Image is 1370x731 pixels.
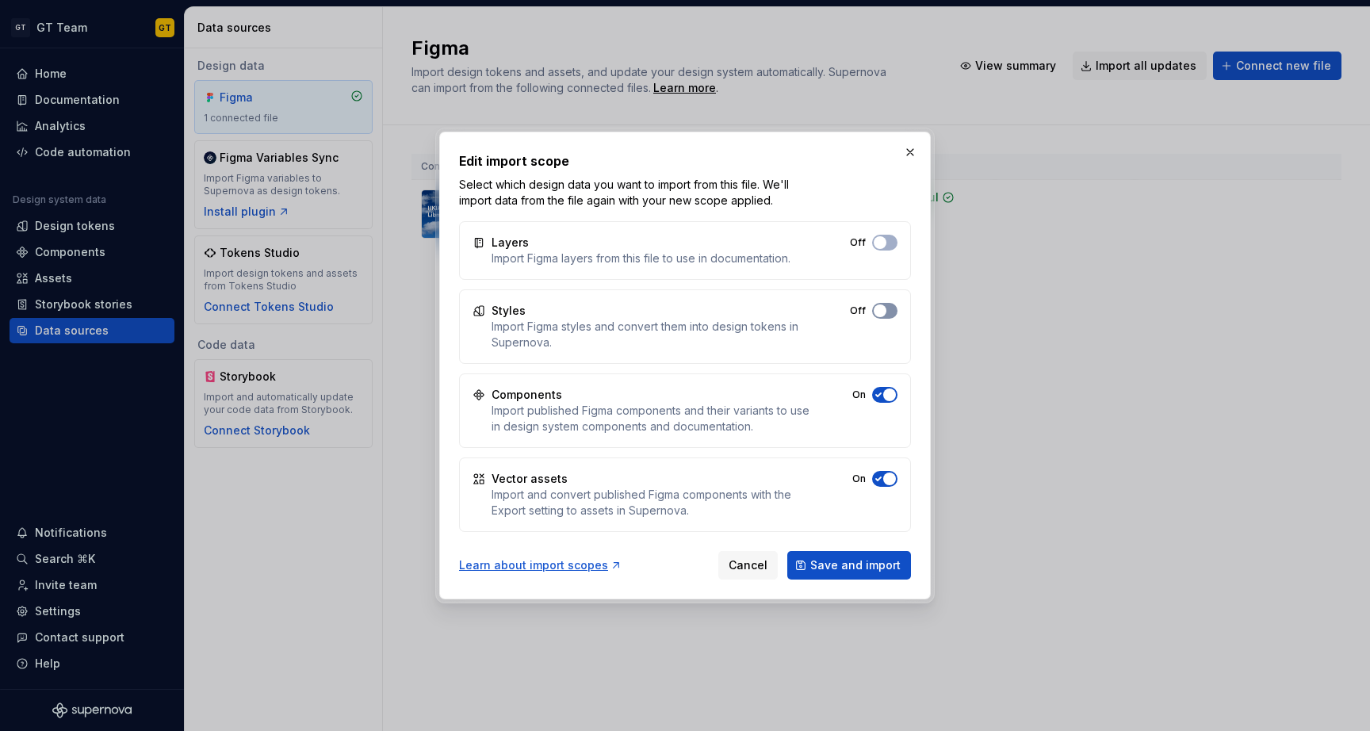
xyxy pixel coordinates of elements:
[810,557,901,573] span: Save and import
[729,557,767,573] span: Cancel
[492,471,568,487] div: Vector assets
[492,303,526,319] div: Styles
[459,177,804,209] p: Select which design data you want to import from this file. We'll import data from the file again...
[787,551,911,580] button: Save and import
[492,235,529,251] div: Layers
[850,236,866,249] label: Off
[852,388,866,401] label: On
[492,403,811,434] div: Import published Figma components and their variants to use in design system components and docum...
[492,487,811,519] div: Import and convert published Figma components with the Export setting to assets in Supernova.
[718,551,778,580] button: Cancel
[492,319,809,350] div: Import Figma styles and convert them into design tokens in Supernova.
[459,151,911,170] h2: Edit import scope
[850,304,866,317] label: Off
[852,473,866,485] label: On
[459,557,622,573] a: Learn about import scopes
[492,387,562,403] div: Components
[492,251,790,266] div: Import Figma layers from this file to use in documentation.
